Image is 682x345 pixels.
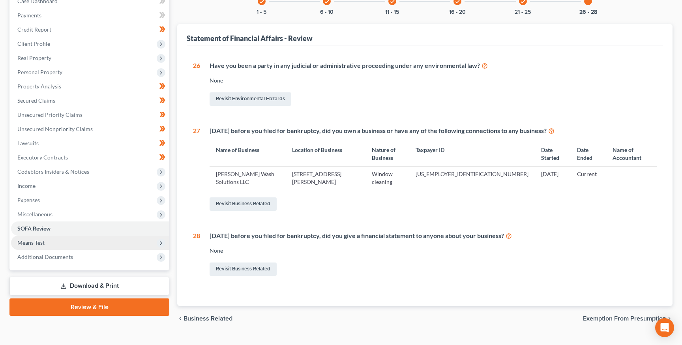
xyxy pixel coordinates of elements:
[210,141,286,166] th: Name of Business
[17,197,40,203] span: Expenses
[11,22,169,37] a: Credit Report
[571,141,606,166] th: Date Ended
[515,9,531,15] button: 21 - 25
[177,315,232,322] button: chevron_left Business Related
[583,315,666,322] span: Exemption from Presumption
[210,77,657,84] div: None
[17,154,68,161] span: Executory Contracts
[17,40,50,47] span: Client Profile
[193,231,200,277] div: 28
[17,225,51,232] span: SOFA Review
[187,34,313,43] div: Statement of Financial Affairs - Review
[17,111,82,118] span: Unsecured Priority Claims
[11,8,169,22] a: Payments
[257,9,266,15] button: 1 - 5
[17,54,51,61] span: Real Property
[286,141,365,166] th: Location of Business
[11,150,169,165] a: Executory Contracts
[11,79,169,94] a: Property Analysis
[579,9,597,15] button: 26 - 28
[11,94,169,108] a: Secured Claims
[11,122,169,136] a: Unsecured Nonpriority Claims
[9,298,169,316] a: Review & File
[17,168,89,175] span: Codebtors Insiders & Notices
[385,9,399,15] button: 11 - 15
[210,231,657,240] div: [DATE] before you filed for bankruptcy, did you give a financial statement to anyone about your b...
[409,167,535,189] td: [US_EMPLOYER_IDENTIFICATION_NUMBER]
[210,197,277,211] a: Revisit Business Related
[210,247,657,255] div: None
[17,211,52,217] span: Miscellaneous
[177,315,184,322] i: chevron_left
[409,141,535,166] th: Taxpayer ID
[11,221,169,236] a: SOFA Review
[210,167,286,189] td: [PERSON_NAME] Wash Solutions LLC
[17,140,39,146] span: Lawsuits
[184,315,232,322] span: Business Related
[655,318,674,337] div: Open Intercom Messenger
[365,141,409,166] th: Nature of Business
[17,69,62,75] span: Personal Property
[449,9,466,15] button: 16 - 20
[571,167,606,189] td: Current
[17,26,51,33] span: Credit Report
[210,262,277,276] a: Revisit Business Related
[320,9,334,15] button: 6 - 10
[17,97,55,104] span: Secured Claims
[17,126,93,132] span: Unsecured Nonpriority Claims
[286,167,365,189] td: [STREET_ADDRESS][PERSON_NAME]
[193,126,200,212] div: 27
[666,315,673,322] i: chevron_right
[11,136,169,150] a: Lawsuits
[17,83,61,90] span: Property Analysis
[210,61,657,70] div: Have you been a party in any judicial or administrative proceeding under any environmental law?
[17,12,41,19] span: Payments
[11,108,169,122] a: Unsecured Priority Claims
[606,141,657,166] th: Name of Accountant
[535,167,571,189] td: [DATE]
[210,92,291,106] a: Revisit Environmental Hazards
[17,182,36,189] span: Income
[535,141,571,166] th: Date Started
[365,167,409,189] td: Window cleaning
[583,315,673,322] button: Exemption from Presumption chevron_right
[193,61,200,107] div: 26
[9,277,169,295] a: Download & Print
[17,253,73,260] span: Additional Documents
[210,126,657,135] div: [DATE] before you filed for bankruptcy, did you own a business or have any of the following conne...
[17,239,45,246] span: Means Test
